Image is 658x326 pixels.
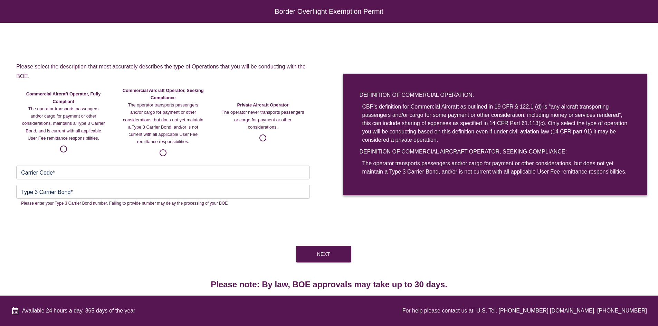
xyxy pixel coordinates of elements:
[11,307,135,315] div: Available 24 hours a day, 365 days of the year
[221,101,305,131] span: The operator never transports passengers or cargo for payment or other considerations.
[28,11,630,12] h6: Border Overflight Exemption Permit
[296,246,351,262] button: Next
[21,200,305,207] p: Please enter your Type 3 Carrier Bond number. Failing to provide number may delay the processing ...
[16,62,310,81] h6: Please select the description that most accurately describes the type of Operations that you will...
[360,147,567,157] h6: DEFINITION OF COMMERCIAL AIRCRAFT OPERATOR, SEEKING COMPLIANCE:
[362,103,628,144] div: CBP’s definition for Commercial Aircraft as outlined in 19 CFR § 122.1 (d) is “any aircraft trans...
[402,307,647,315] div: For help please contact us at: U.S. Tel. [PHONE_NUMBER] [DOMAIN_NAME]. [PHONE_NUMBER]
[123,88,204,100] strong: Commercial Aircraft Operator, Seeking Compliance
[122,87,205,146] span: The operator transports passengers and/or cargo for payment or other considerations, but does not...
[360,90,474,100] h6: DEFINITION OF COMMERCIAL OPERATION:
[237,102,288,108] strong: Private Aircraft Operator
[22,90,105,142] span: The operator transports passengers and/or cargo for payment or other considerations, maintains a ...
[362,159,628,176] div: The operator transports passengers and/or cargo for payment or other considerations, but does not...
[26,91,101,104] strong: Commercial Aircraft Operator, Fully Compliant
